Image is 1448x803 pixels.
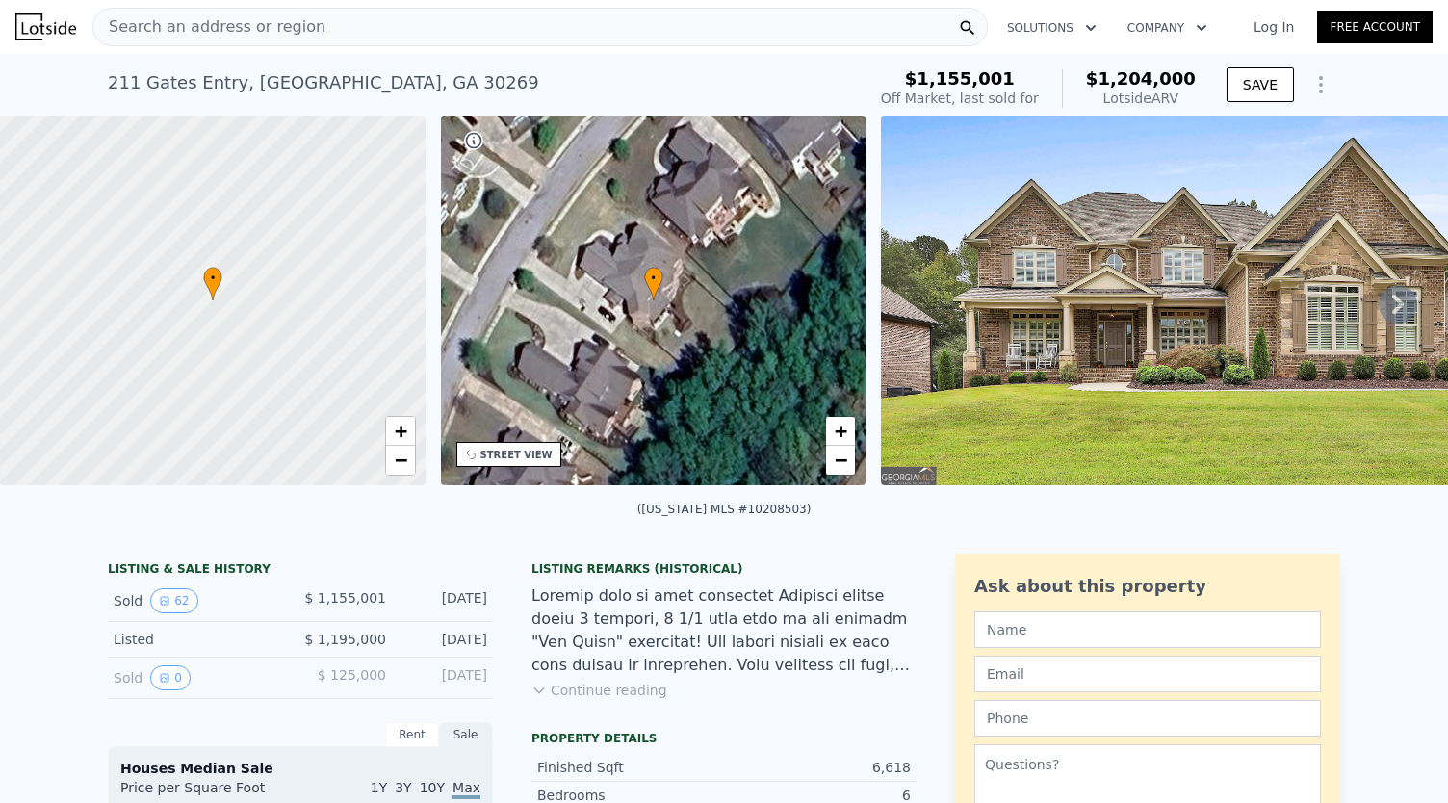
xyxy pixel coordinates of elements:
[644,270,663,287] span: •
[93,15,325,39] span: Search an address or region
[531,561,917,577] div: Listing Remarks (Historical)
[394,419,406,443] span: +
[1112,11,1223,45] button: Company
[394,448,406,472] span: −
[1086,89,1196,108] div: Lotside ARV
[401,630,487,649] div: [DATE]
[386,417,415,446] a: Zoom in
[531,681,667,700] button: Continue reading
[203,267,222,300] div: •
[203,270,222,287] span: •
[385,722,439,747] div: Rent
[452,780,480,799] span: Max
[826,417,855,446] a: Zoom in
[1086,68,1196,89] span: $1,204,000
[318,667,386,683] span: $ 125,000
[114,588,285,613] div: Sold
[835,419,847,443] span: +
[974,656,1321,692] input: Email
[1230,17,1317,37] a: Log In
[881,89,1039,108] div: Off Market, last sold for
[537,758,724,777] div: Finished Sqft
[439,722,493,747] div: Sale
[974,611,1321,648] input: Name
[114,665,285,690] div: Sold
[637,503,812,516] div: ([US_STATE] MLS #10208503)
[15,13,76,40] img: Lotside
[114,630,285,649] div: Listed
[531,584,917,677] div: Loremip dolo si amet consectet Adipisci elitse doeiu 3 tempori, 8 1/1 utla etdo ma ali enimadm "V...
[304,590,386,606] span: $ 1,155,001
[371,780,387,795] span: 1Y
[905,68,1015,89] span: $1,155,001
[1317,11,1433,43] a: Free Account
[108,69,539,96] div: 211 Gates Entry , [GEOGRAPHIC_DATA] , GA 30269
[401,665,487,690] div: [DATE]
[386,446,415,475] a: Zoom out
[108,561,493,581] div: LISTING & SALE HISTORY
[150,588,197,613] button: View historical data
[644,267,663,300] div: •
[724,758,911,777] div: 6,618
[826,446,855,475] a: Zoom out
[1302,65,1340,104] button: Show Options
[395,780,411,795] span: 3Y
[1227,67,1294,102] button: SAVE
[304,632,386,647] span: $ 1,195,000
[420,780,445,795] span: 10Y
[835,448,847,472] span: −
[531,731,917,746] div: Property details
[992,11,1112,45] button: Solutions
[974,700,1321,737] input: Phone
[974,573,1321,600] div: Ask about this property
[401,588,487,613] div: [DATE]
[120,759,480,778] div: Houses Median Sale
[480,448,553,462] div: STREET VIEW
[150,665,191,690] button: View historical data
